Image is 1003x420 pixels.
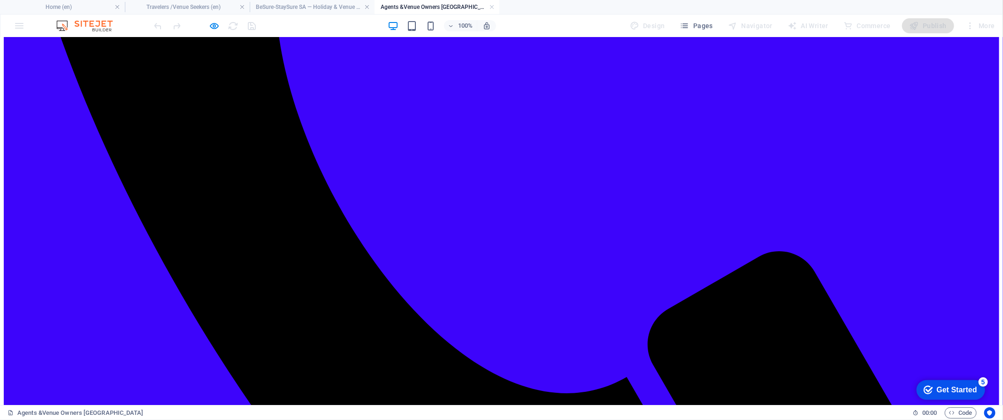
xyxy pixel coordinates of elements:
button: Code [945,407,977,419]
span: : [929,409,930,416]
div: Design (Ctrl+Alt+Y) [626,18,669,33]
h4: BeSure-StaySure SA — Holiday & Venue Verification Request for Travelers (en) [250,2,375,12]
span: Pages [680,21,713,30]
span: Code [949,407,972,419]
div: Get Started 5 items remaining, 0% complete [8,5,76,24]
img: Editor Logo [54,20,124,31]
button: 100% [444,20,477,31]
h6: 100% [458,20,473,31]
div: 5 [69,2,79,11]
button: Usercentrics [984,407,995,419]
span: 00 00 [922,407,937,419]
h4: Travelers /Venue Seekers (en) [125,2,250,12]
a: Click to cancel selection. Double-click to open Pages [8,407,144,419]
button: Click here to leave preview mode and continue editing [209,20,220,31]
h4: Agents &Venue Owners [GEOGRAPHIC_DATA] (en) [375,2,499,12]
h6: Session time [912,407,937,419]
button: Pages [676,18,717,33]
div: Get Started [28,10,68,19]
i: On resize automatically adjust zoom level to fit chosen device. [482,22,491,30]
